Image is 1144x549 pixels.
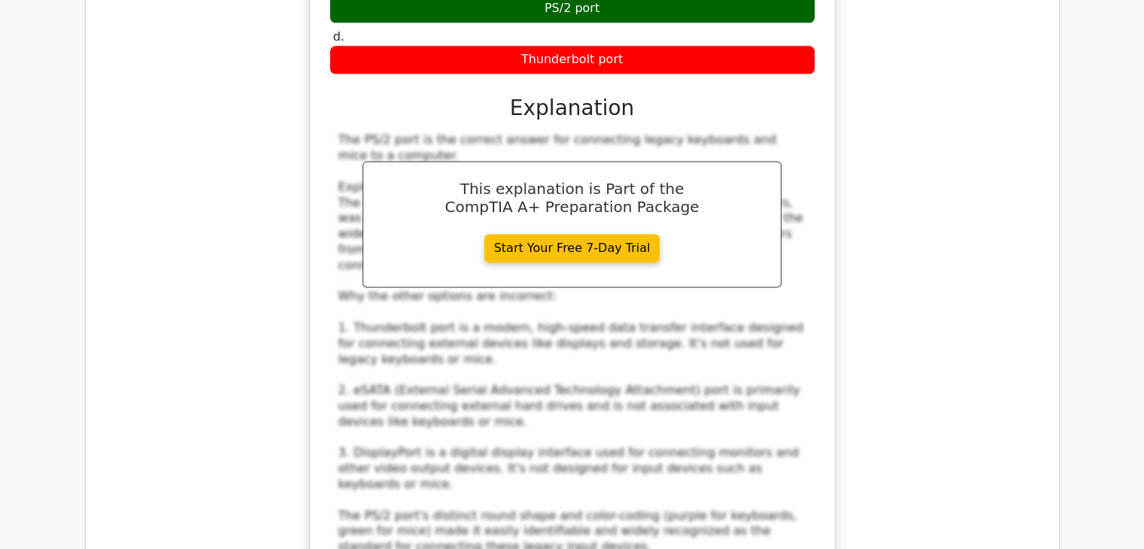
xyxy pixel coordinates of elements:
span: d. [333,29,344,44]
a: Start Your Free 7-Day Trial [484,234,660,262]
h3: Explanation [338,96,806,121]
div: Thunderbolt port [329,45,815,74]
